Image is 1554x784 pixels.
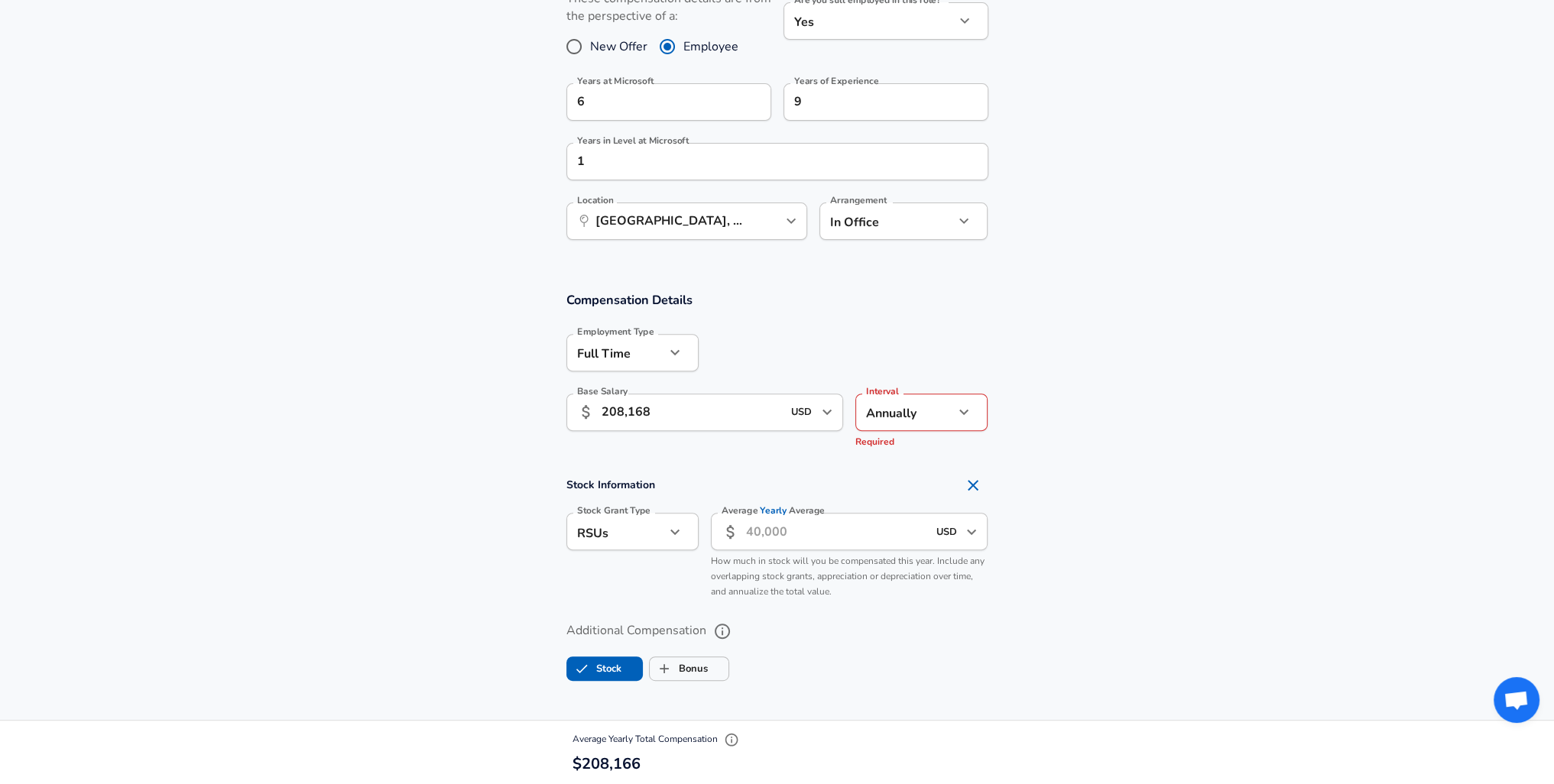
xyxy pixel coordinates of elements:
[602,394,783,431] input: 100,000
[783,2,955,40] div: Yes
[650,654,679,683] span: Bonus
[1494,677,1539,723] div: Open chat
[866,387,899,396] label: Interval
[566,618,988,644] label: Additional Compensation
[566,470,988,501] h4: Stock Information
[577,196,613,205] label: Location
[746,513,927,550] input: 40,000
[794,76,878,86] label: Years of Experience
[566,334,665,371] div: Full Time
[650,654,708,683] label: Bonus
[683,37,738,56] span: Employee
[566,83,738,121] input: 0
[722,506,825,515] label: Average Average
[961,521,982,543] button: Open
[720,728,743,751] button: Explain Total Compensation
[590,37,647,56] span: New Offer
[711,555,985,598] span: How much in stock will you be compensated this year. Include any overlapping stock grants, apprec...
[573,733,743,745] span: Average Yearly Total Compensation
[816,401,838,423] button: Open
[582,753,641,774] span: 208,166
[566,143,955,180] input: 1
[709,618,735,644] button: help
[855,436,894,448] span: Required
[760,504,787,517] span: Yearly
[577,76,654,86] label: Years at Microsoft
[830,196,887,205] label: Arrangement
[566,291,988,309] h3: Compensation Details
[567,654,596,683] span: Stock
[787,400,817,424] input: USD
[567,654,621,683] label: Stock
[577,387,628,396] label: Base Salary
[577,506,650,515] label: Stock Grant Type
[649,656,729,681] button: BonusBonus
[577,327,654,336] label: Employment Type
[577,136,689,145] label: Years in Level at Microsoft
[855,394,954,431] div: Annually
[958,470,988,501] button: Remove Section
[819,202,932,240] div: In Office
[931,520,962,543] input: USD
[573,753,582,774] span: $
[566,513,665,550] div: RSUs
[780,210,802,232] button: Open
[783,83,955,121] input: 7
[566,656,643,681] button: StockStock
